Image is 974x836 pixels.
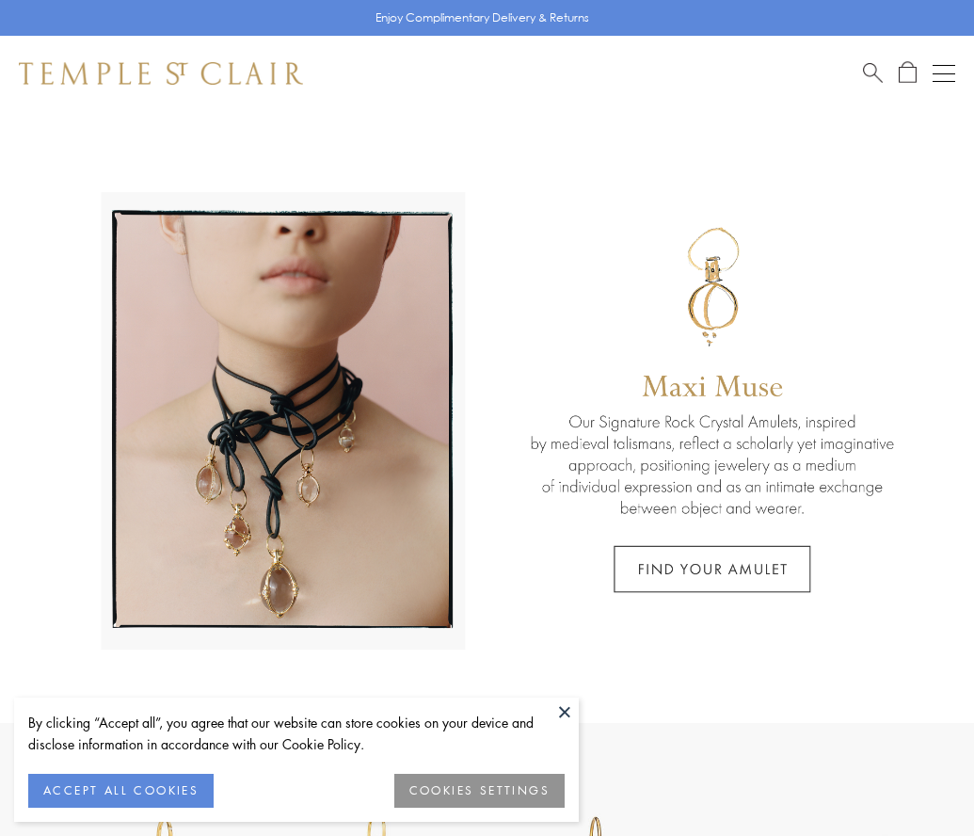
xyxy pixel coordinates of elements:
button: Open navigation [933,62,955,85]
div: By clicking “Accept all”, you agree that our website can store cookies on your device and disclos... [28,712,565,755]
button: ACCEPT ALL COOKIES [28,774,214,808]
p: Enjoy Complimentary Delivery & Returns [375,8,589,27]
img: Temple St. Clair [19,62,303,85]
a: Open Shopping Bag [899,61,917,85]
button: COOKIES SETTINGS [394,774,565,808]
a: Search [863,61,883,85]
